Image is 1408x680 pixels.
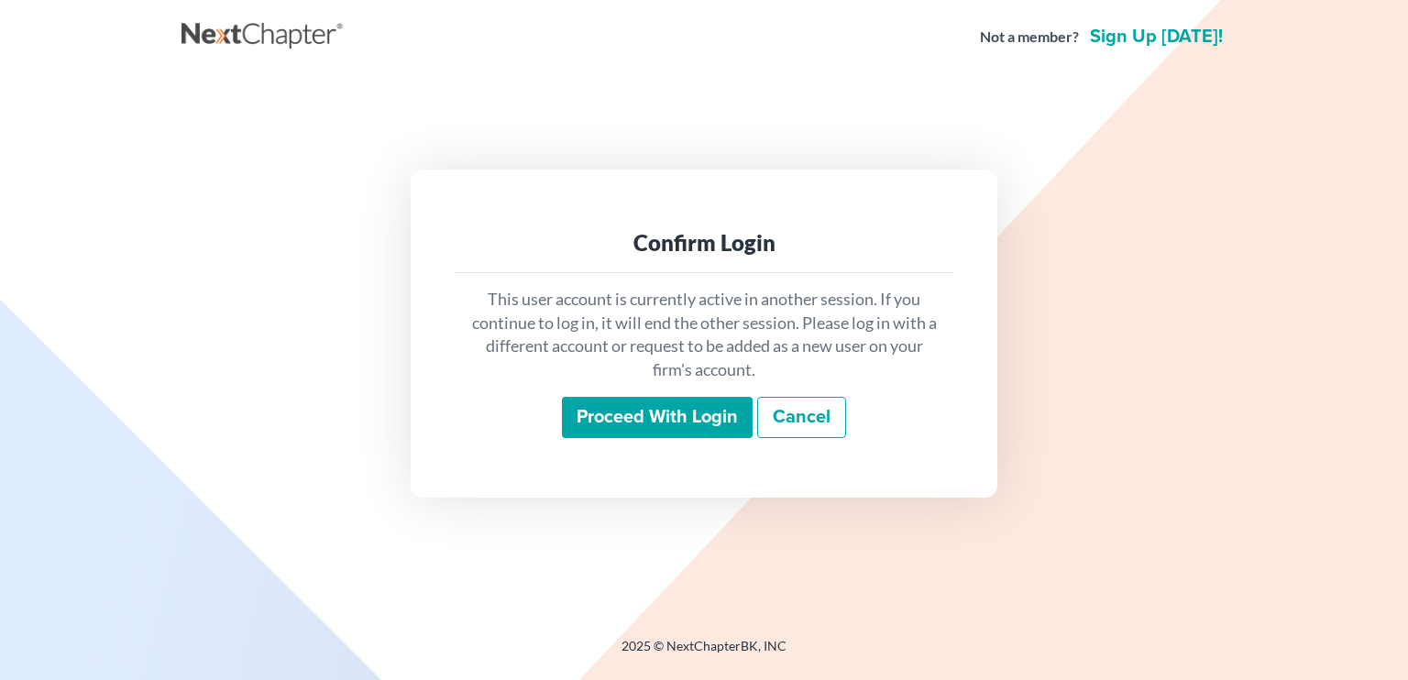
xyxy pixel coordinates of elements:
[181,637,1226,670] div: 2025 © NextChapterBK, INC
[562,397,753,439] input: Proceed with login
[980,27,1079,48] strong: Not a member?
[469,228,939,258] div: Confirm Login
[757,397,846,439] a: Cancel
[1086,27,1226,46] a: Sign up [DATE]!
[469,288,939,382] p: This user account is currently active in another session. If you continue to log in, it will end ...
